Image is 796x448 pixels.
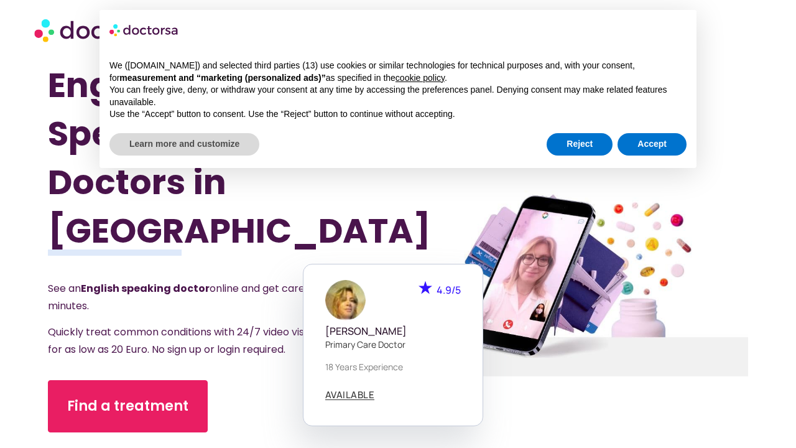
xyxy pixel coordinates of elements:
p: See an online and get care in minutes. [48,280,316,315]
span: 4.9/5 [437,283,461,297]
span: Find a treatment [67,396,188,416]
p: Quickly treat common conditions with 24/7 video visits for as low as 20 Euro. No sign up or login... [48,324,316,358]
p: We ([DOMAIN_NAME]) and selected third parties (13) use cookies or similar technologies for techni... [109,60,687,84]
h5: [PERSON_NAME] [325,325,461,337]
img: logo [109,20,179,40]
a: Find a treatment [48,380,208,432]
button: Accept [618,133,687,156]
strong: English speaking doctor [81,281,210,296]
a: AVAILABLE [325,390,375,400]
button: Reject [547,133,613,156]
span: AVAILABLE [325,390,375,399]
p: Primary care doctor [325,338,461,351]
h1: English Speaking Doctors in [GEOGRAPHIC_DATA] [48,61,346,255]
p: 18 years experience [325,360,461,373]
p: Use the “Accept” button to consent. Use the “Reject” button to continue without accepting. [109,108,687,121]
strong: measurement and “marketing (personalized ads)” [119,73,325,83]
button: Learn more and customize [109,133,259,156]
p: You can freely give, deny, or withdraw your consent at any time by accessing the preferences pane... [109,84,687,108]
a: cookie policy [396,73,445,83]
